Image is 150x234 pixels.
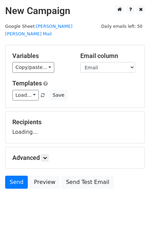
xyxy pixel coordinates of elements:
[99,23,145,30] span: Daily emails left: 50
[49,90,67,101] button: Save
[5,176,28,189] a: Send
[30,176,60,189] a: Preview
[12,90,39,101] a: Load...
[12,118,138,136] div: Loading...
[80,52,138,60] h5: Email column
[12,52,70,60] h5: Variables
[12,154,138,162] h5: Advanced
[12,80,42,87] a: Templates
[5,5,145,17] h2: New Campaign
[12,62,54,73] a: Copy/paste...
[5,24,72,37] a: [PERSON_NAME] [PERSON_NAME] Mail
[12,118,138,126] h5: Recipients
[61,176,114,189] a: Send Test Email
[99,24,145,29] a: Daily emails left: 50
[5,24,72,37] small: Google Sheet:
